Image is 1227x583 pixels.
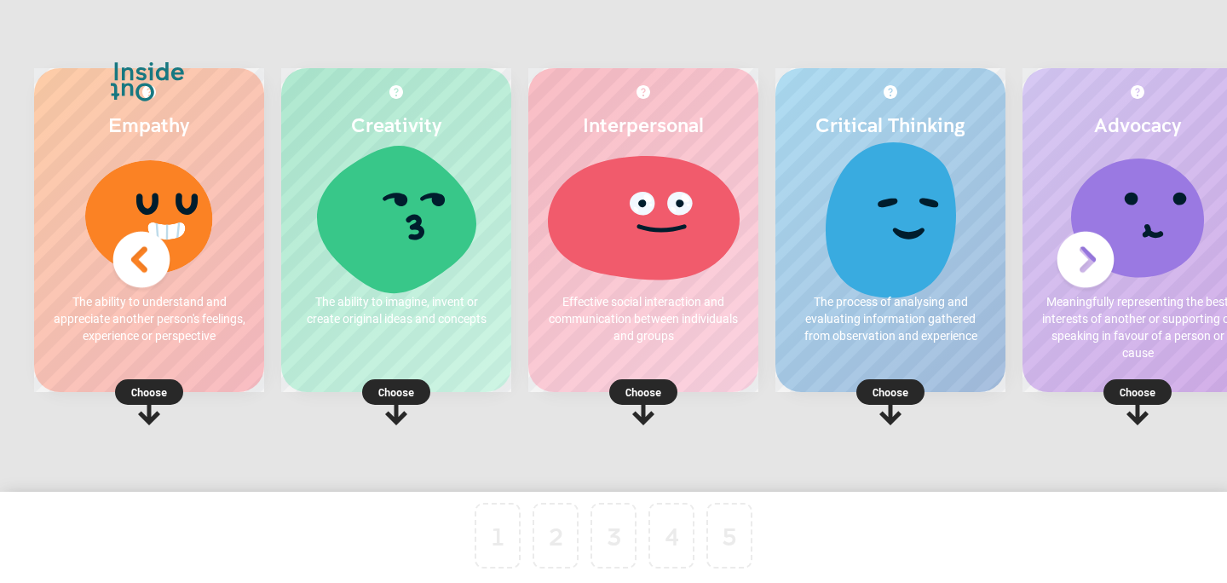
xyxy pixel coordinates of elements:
p: Choose [528,384,758,401]
p: The ability to imagine, invent or create original ideas and concepts [298,293,494,327]
h2: Interpersonal [545,113,741,136]
img: More about Advocacy [1131,85,1144,99]
p: Choose [775,384,1005,401]
p: Effective social interaction and communication between individuals and groups [545,293,741,344]
img: Next [1051,226,1120,294]
img: More about Interpersonal [637,85,650,99]
p: Choose [281,384,511,401]
img: Previous [107,226,176,294]
img: More about Empathy [142,85,156,99]
h2: Critical Thinking [792,113,988,136]
h2: Creativity [298,113,494,136]
p: Choose [34,384,264,401]
p: The process of analysing and evaluating information gathered from observation and experience [792,293,988,344]
h2: Empathy [51,113,247,136]
img: More about Creativity [389,85,403,99]
p: The ability to understand and appreciate another person's feelings, experience or perspective [51,293,247,344]
img: More about Critical Thinking [884,85,897,99]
